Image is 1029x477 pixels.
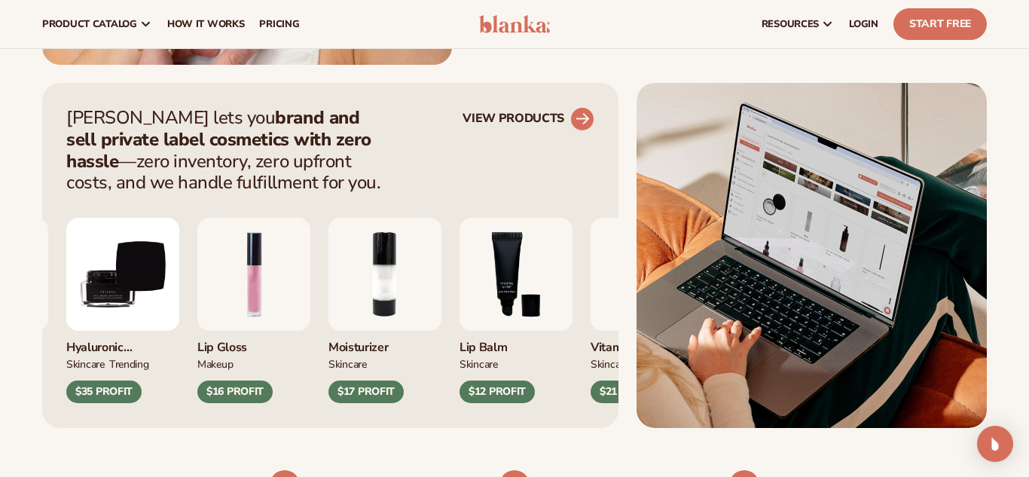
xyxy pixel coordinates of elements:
div: Skincare [591,356,629,372]
div: SKINCARE [66,356,105,372]
div: Lip Gloss [197,331,310,356]
img: Smoothing lip balm. [460,218,573,331]
div: 3 / 9 [460,218,573,403]
div: 1 / 9 [197,218,310,403]
img: Vitamin c cleanser. [591,218,704,331]
div: Moisturizer [328,331,441,356]
p: [PERSON_NAME] lets you —zero inventory, zero upfront costs, and we handle fulfillment for you. [66,107,390,194]
div: 9 / 9 [66,218,179,403]
img: Moisturizing lotion. [328,218,441,331]
div: $16 PROFIT [197,381,273,403]
a: Start Free [893,8,987,40]
div: 4 / 9 [591,218,704,403]
span: How It Works [167,18,245,30]
a: VIEW PRODUCTS [463,107,594,131]
strong: brand and sell private label cosmetics with zero hassle [66,105,371,173]
img: logo [479,15,550,33]
img: Pink lip gloss. [197,218,310,331]
div: Open Intercom Messenger [977,426,1013,462]
div: $17 PROFIT [328,381,404,403]
img: Hyaluronic Moisturizer [66,218,179,331]
div: $21 PROFIT [591,381,666,403]
div: Lip Balm [460,331,573,356]
span: pricing [259,18,299,30]
img: Shopify Image 5 [637,83,987,428]
div: 2 / 9 [328,218,441,403]
div: $12 PROFIT [460,381,535,403]
div: SKINCARE [328,356,367,372]
span: product catalog [42,18,137,30]
div: TRENDING [109,356,149,372]
div: MAKEUP [197,356,233,372]
div: $35 PROFIT [66,381,142,403]
span: LOGIN [849,18,878,30]
div: Hyaluronic moisturizer [66,331,179,356]
span: resources [762,18,819,30]
div: Vitamin C Cleanser [591,331,704,356]
div: SKINCARE [460,356,498,372]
